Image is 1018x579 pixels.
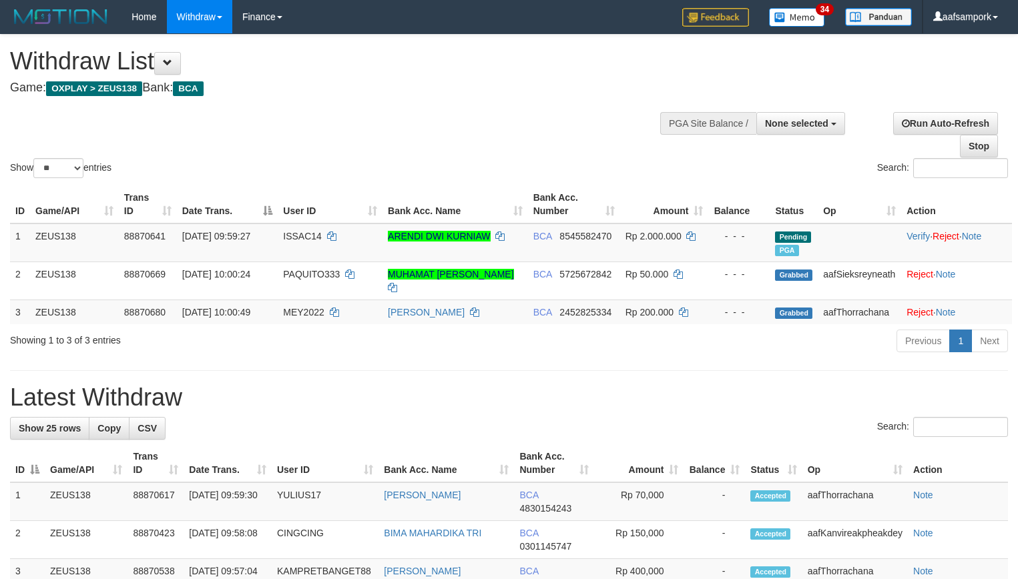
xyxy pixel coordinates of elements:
td: 1 [10,223,30,262]
td: ZEUS138 [30,261,119,300]
span: [DATE] 09:59:27 [182,231,250,241]
td: aafThorrachana [818,300,901,324]
td: · · [901,223,1012,262]
span: Marked by aafnoeunsreypich [775,245,798,256]
td: - [684,482,745,521]
th: Status: activate to sort column ascending [745,444,802,482]
span: 88870680 [124,307,166,318]
div: Showing 1 to 3 of 3 entries [10,328,414,347]
a: Note [913,490,933,500]
a: Show 25 rows [10,417,89,440]
th: Balance [708,185,770,223]
a: Stop [960,135,998,157]
a: Note [936,307,956,318]
td: ZEUS138 [45,482,128,521]
span: Copy 5725672842 to clipboard [559,269,611,279]
td: aafSieksreyneath [818,261,901,300]
img: panduan.png [845,8,912,26]
input: Search: [913,417,1008,437]
td: aafKanvireakpheakdey [802,521,908,559]
h4: Game: Bank: [10,81,666,95]
td: ZEUS138 [30,223,119,262]
a: Reject [933,231,959,241]
span: MEY2022 [283,307,324,318]
td: [DATE] 09:58:08 [184,521,272,559]
th: Bank Acc. Number: activate to sort column ascending [528,185,620,223]
th: Game/API: activate to sort column ascending [30,185,119,223]
div: - - - [714,229,764,243]
a: Note [913,566,933,576]
a: ARENDI DWI KURNIAW [388,231,490,241]
span: Copy 2452825334 to clipboard [559,307,611,318]
th: Trans ID: activate to sort column ascending [119,185,177,223]
div: PGA Site Balance / [660,112,756,135]
th: Bank Acc. Number: activate to sort column ascending [514,444,593,482]
label: Show entries [10,158,111,178]
th: Op: activate to sort column ascending [802,444,908,482]
td: 2 [10,261,30,300]
span: BCA [533,307,552,318]
th: ID [10,185,30,223]
span: 88870669 [124,269,166,279]
a: [PERSON_NAME] [388,307,465,318]
a: Previous [897,330,950,352]
button: None selected [756,112,845,135]
span: Copy 8545582470 to clipboard [559,231,611,241]
span: Accepted [750,528,790,540]
span: Accepted [750,566,790,578]
td: 88870423 [128,521,184,559]
th: Trans ID: activate to sort column ascending [128,444,184,482]
label: Search: [877,417,1008,437]
span: [DATE] 10:00:24 [182,269,250,279]
img: MOTION_logo.png [10,7,111,27]
a: 1 [949,330,972,352]
span: OXPLAY > ZEUS138 [46,81,142,96]
span: CSV [138,423,157,434]
th: Action [908,444,1008,482]
td: [DATE] 09:59:30 [184,482,272,521]
span: Accepted [750,490,790,502]
a: Next [971,330,1008,352]
a: Note [913,528,933,538]
select: Showentries [33,158,83,178]
span: Grabbed [775,269,812,281]
img: Button%20Memo.svg [769,8,825,27]
td: ZEUS138 [30,300,119,324]
span: 88870641 [124,231,166,241]
th: Date Trans.: activate to sort column descending [177,185,278,223]
span: Rp 2.000.000 [625,231,682,241]
a: Reject [907,269,933,279]
td: · [901,261,1012,300]
th: Status [770,185,818,223]
td: Rp 70,000 [594,482,684,521]
th: Date Trans.: activate to sort column ascending [184,444,272,482]
td: 2 [10,521,45,559]
a: [PERSON_NAME] [384,490,461,500]
th: Amount: activate to sort column ascending [594,444,684,482]
span: Rp 200.000 [625,307,674,318]
span: None selected [765,118,828,129]
th: Game/API: activate to sort column ascending [45,444,128,482]
a: MUHAMAT [PERSON_NAME] [388,269,514,279]
td: 1 [10,482,45,521]
a: Note [962,231,982,241]
td: 88870617 [128,482,184,521]
td: - [684,521,745,559]
a: Verify [907,231,930,241]
th: User ID: activate to sort column ascending [272,444,378,482]
div: - - - [714,267,764,281]
span: [DATE] 10:00:49 [182,307,250,318]
th: User ID: activate to sort column ascending [278,185,383,223]
span: BCA [533,231,552,241]
a: Run Auto-Refresh [893,112,998,135]
span: Copy [97,423,121,434]
h1: Latest Withdraw [10,384,1008,411]
input: Search: [913,158,1008,178]
a: CSV [129,417,166,440]
div: - - - [714,306,764,319]
td: aafThorrachana [802,482,908,521]
th: Op: activate to sort column ascending [818,185,901,223]
span: Rp 50.000 [625,269,669,279]
span: BCA [519,566,538,576]
td: CINGCING [272,521,378,559]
